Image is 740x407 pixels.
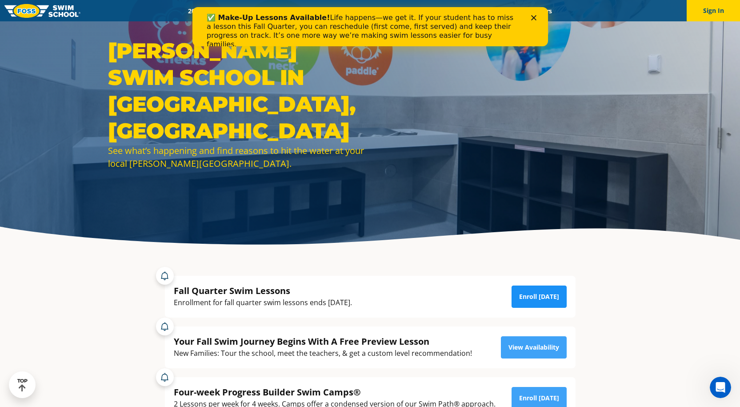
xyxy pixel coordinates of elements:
[401,7,495,15] a: Swim Like [PERSON_NAME]
[174,347,472,359] div: New Families: Tour the school, meet the teachers, & get a custom level recommendation!
[512,286,567,308] a: Enroll [DATE]
[14,6,137,15] b: ✅ Make-Up Lessons Available!
[192,7,548,46] iframe: Intercom live chat banner
[273,7,351,15] a: Swim Path® Program
[523,7,560,15] a: Careers
[180,7,236,15] a: 2025 Calendar
[339,8,348,13] div: Close
[495,7,523,15] a: Blog
[4,4,80,18] img: FOSS Swim School Logo
[174,335,472,347] div: Your Fall Swim Journey Begins With A Free Preview Lesson
[501,336,567,359] a: View Availability
[108,144,366,170] div: See what’s happening and find reasons to hit the water at your local [PERSON_NAME][GEOGRAPHIC_DATA].
[174,285,352,297] div: Fall Quarter Swim Lessons
[174,297,352,309] div: Enrollment for fall quarter swim lessons ends [DATE].
[174,386,496,398] div: Four-week Progress Builder Swim Camps®
[14,6,327,42] div: Life happens—we get it. If your student has to miss a lesson this Fall Quarter, you can reschedul...
[710,377,731,398] iframe: Intercom live chat
[108,37,366,144] h1: [PERSON_NAME] Swim School in [GEOGRAPHIC_DATA], [GEOGRAPHIC_DATA]
[236,7,273,15] a: Schools
[351,7,401,15] a: About FOSS
[17,378,28,392] div: TOP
